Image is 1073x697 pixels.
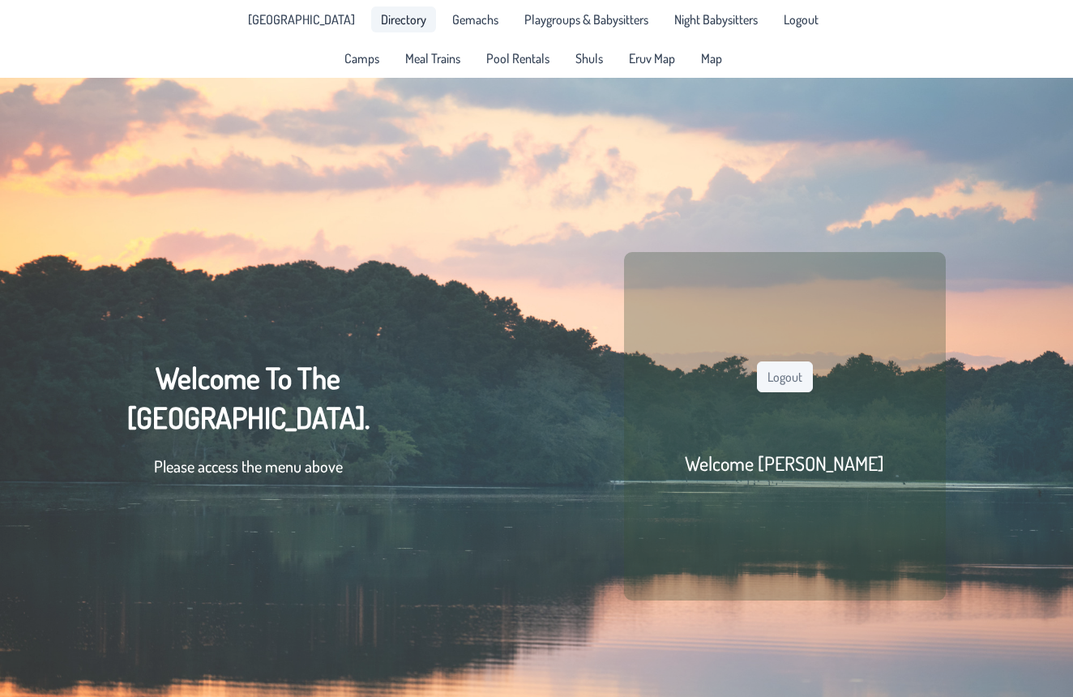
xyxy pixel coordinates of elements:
[442,6,508,32] a: Gemachs
[371,6,436,32] a: Directory
[757,361,813,392] button: Logout
[784,13,819,26] span: Logout
[691,45,732,71] a: Map
[665,6,767,32] a: Night Babysitters
[674,13,758,26] span: Night Babysitters
[381,13,426,26] span: Directory
[515,6,658,32] a: Playgroups & Babysitters
[395,45,470,71] a: Meal Trains
[127,358,370,494] div: Welcome To The [GEOGRAPHIC_DATA].
[238,6,365,32] li: Pine Lake Park
[248,13,355,26] span: [GEOGRAPHIC_DATA]
[701,52,722,65] span: Map
[127,454,370,478] p: Please access the menu above
[335,45,389,71] a: Camps
[344,52,379,65] span: Camps
[486,52,549,65] span: Pool Rentals
[238,6,365,32] a: [GEOGRAPHIC_DATA]
[774,6,828,32] li: Logout
[566,45,613,71] a: Shuls
[685,451,884,476] h2: Welcome [PERSON_NAME]
[452,13,498,26] span: Gemachs
[575,52,603,65] span: Shuls
[477,45,559,71] a: Pool Rentals
[524,13,648,26] span: Playgroups & Babysitters
[405,52,460,65] span: Meal Trains
[629,52,675,65] span: Eruv Map
[619,45,685,71] a: Eruv Map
